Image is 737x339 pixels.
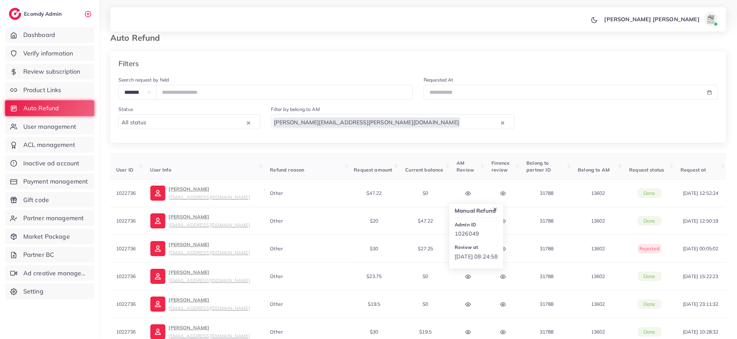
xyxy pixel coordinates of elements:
small: [EMAIL_ADDRESS][DOMAIN_NAME] [168,333,250,339]
a: Inactive ad account [5,155,94,171]
a: Ad creative management [5,265,94,281]
a: Setting [5,284,94,299]
p: [PERSON_NAME] [168,240,250,257]
a: Auto Refund [5,100,94,116]
span: Market Package [23,232,70,241]
a: Verify information [5,46,94,61]
span: Partner management [23,214,84,223]
a: Payment management [5,174,94,189]
span: Payment management [23,177,88,186]
span: Other [270,190,283,196]
p: [PERSON_NAME] [PERSON_NAME] [604,15,700,23]
img: logo [9,8,21,20]
input: Search for option [461,117,499,128]
label: Review at [455,244,478,251]
span: 31788 [540,329,554,335]
p: [DATE] 08:24:58 [455,252,498,261]
img: ic-user-info.36bf1079.svg [150,269,165,284]
span: User Info [150,167,171,173]
p: [PERSON_NAME] [168,213,250,229]
p: [PERSON_NAME] [168,268,250,285]
a: Partner management [5,210,94,226]
span: Verify information [23,49,73,58]
span: User management [23,122,76,131]
span: Partner BC [23,250,54,259]
a: Gift code [5,192,94,208]
span: User ID [116,167,134,173]
a: ACL management [5,137,94,153]
span: Setting [23,287,43,296]
span: 1022736 [116,329,136,335]
h2: Ecomdy Admin [24,11,63,17]
span: $19.5 [420,329,432,335]
img: ic-user-info.36bf1079.svg [150,297,165,312]
small: [EMAIL_ADDRESS][DOMAIN_NAME] [168,250,250,255]
span: Other [270,273,283,279]
a: User management [5,119,94,135]
span: Refund reason [270,167,304,173]
small: [EMAIL_ADDRESS][DOMAIN_NAME] [168,277,250,283]
img: ic-user-info.36bf1079.svg [150,213,165,228]
span: Dashboard [23,30,55,39]
a: Dashboard [5,27,94,43]
p: 1026049 [455,230,498,238]
img: ic-user-info.36bf1079.svg [150,186,165,201]
a: [PERSON_NAME][EMAIL_ADDRESS][DOMAIN_NAME] [150,296,250,312]
span: Gift code [23,196,49,204]
a: [PERSON_NAME][EMAIL_ADDRESS][DOMAIN_NAME] [150,240,250,257]
p: manual Refund [455,206,496,215]
span: 1022736 [116,246,136,252]
a: logoEcomdy Admin [9,8,63,20]
span: 1022736 [116,218,136,224]
span: 13602 [591,329,605,335]
span: Ad creative management [23,269,89,278]
a: Product Links [5,82,94,98]
span: Done [644,329,655,335]
div: Search for option [118,114,260,129]
a: [PERSON_NAME] [PERSON_NAME]avatar [601,12,721,26]
a: Market Package [5,229,94,244]
small: [EMAIL_ADDRESS][DOMAIN_NAME] [168,194,250,200]
a: [PERSON_NAME][EMAIL_ADDRESS][DOMAIN_NAME] [150,213,250,229]
small: [EMAIL_ADDRESS][DOMAIN_NAME] [168,222,250,228]
p: [PERSON_NAME] [168,185,250,201]
span: Other [270,246,283,252]
label: Admin ID [455,221,476,228]
small: [EMAIL_ADDRESS][DOMAIN_NAME] [168,305,250,311]
a: Partner BC [5,247,94,263]
span: ACL management [23,140,75,149]
span: Other [270,218,283,224]
span: [DATE] 10:28:32 [683,329,719,335]
span: Other [270,329,283,335]
span: Review subscription [23,67,80,76]
span: Other [270,301,283,307]
img: avatar [704,12,718,26]
span: Product Links [23,86,62,95]
span: 1022736 [116,190,136,196]
span: Inactive ad account [23,159,79,168]
span: 1022736 [116,273,136,279]
span: 1022736 [116,301,136,307]
input: Search for option [149,117,245,128]
img: ic-user-info.36bf1079.svg [150,241,165,256]
p: [PERSON_NAME] [168,296,250,312]
a: Review subscription [5,64,94,79]
span: Auto Refund [23,104,59,113]
a: [PERSON_NAME][EMAIL_ADDRESS][DOMAIN_NAME] [150,268,250,285]
span: $30 [370,329,378,335]
a: [PERSON_NAME][EMAIL_ADDRESS][DOMAIN_NAME] [150,185,250,201]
